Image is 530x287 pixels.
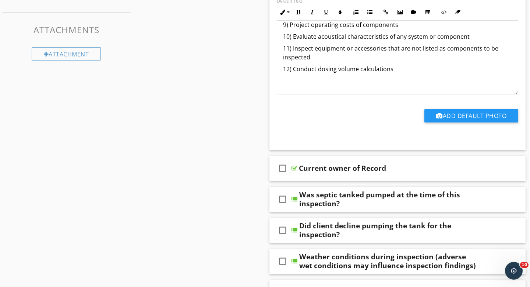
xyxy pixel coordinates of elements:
button: Insert Table [421,5,435,19]
button: Bold (⌘B) [291,5,305,19]
i: check_box_outline_blank [277,190,289,208]
p: 10) Evaluate acoustical characteristics of any system or component [283,32,512,41]
button: Clear Formatting [451,5,464,19]
span: 10 [520,262,529,268]
div: Was septic tanked pumped at the time of this inspection? [299,190,480,208]
div: Current owner of Record [299,164,386,173]
button: Insert Image (⌘P) [393,5,407,19]
div: Attachment [32,47,101,60]
button: Insert Video [407,5,421,19]
button: Add Default Photo [424,109,518,122]
button: Insert Link (⌘K) [379,5,393,19]
i: check_box_outline_blank [277,252,289,270]
button: Italic (⌘I) [305,5,319,19]
i: check_box_outline_blank [277,159,289,177]
button: Code View [437,5,451,19]
p: 12) Conduct dosing volume calculations [283,65,512,73]
p: 11) Inspect equipment or accessories that are not listed as components to be inspected [283,44,512,62]
iframe: Intercom live chat [505,262,523,280]
i: check_box_outline_blank [277,221,289,239]
div: Weather conditions during inspection (adverse wet conditions may influence inspection findings) [299,252,480,270]
div: Did client decline pumping the tank for the inspection? [299,221,480,239]
p: 9) Project operating costs of components [283,20,512,29]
